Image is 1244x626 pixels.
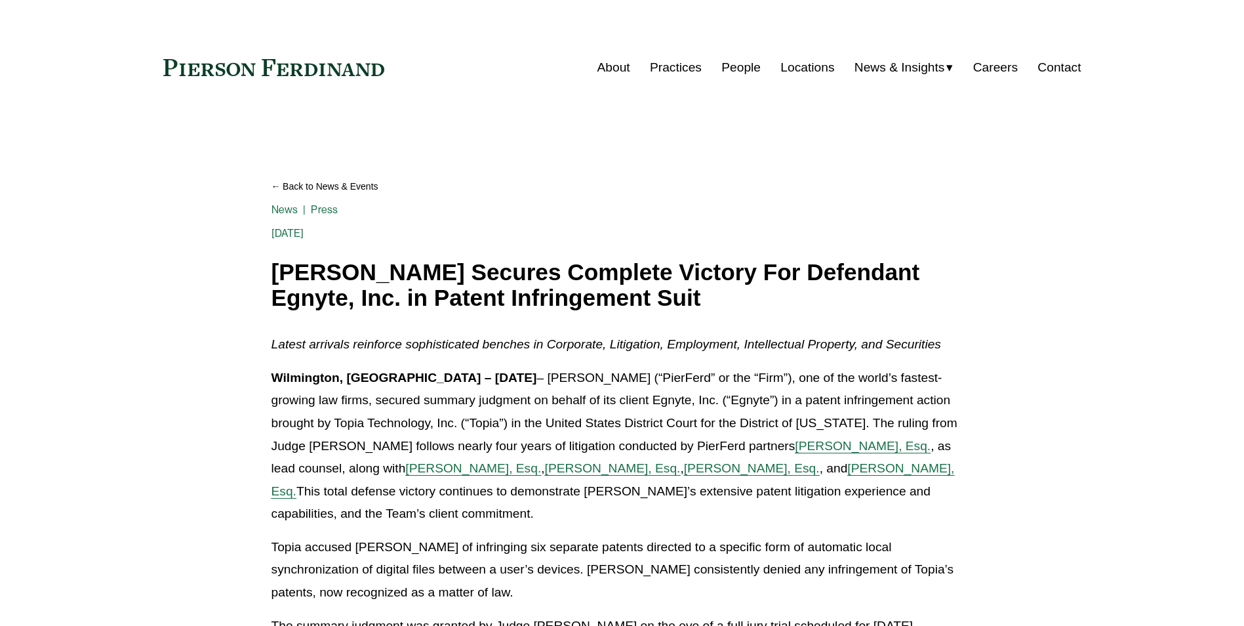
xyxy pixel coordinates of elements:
[684,461,820,475] a: [PERSON_NAME], Esq.
[271,367,973,526] p: – [PERSON_NAME] (“PierFerd” or the “Firm”), one of the world’s fastest-growing law firms, secured...
[405,461,541,475] a: [PERSON_NAME], Esq.
[721,55,761,80] a: People
[597,55,630,80] a: About
[271,260,973,310] h1: [PERSON_NAME] Secures Complete Victory For Defendant Egnyte, Inc. in Patent Infringement Suit
[271,536,973,604] p: Topia accused [PERSON_NAME] of infringing six separate patents directed to a specific form of aut...
[854,56,945,79] span: News & Insights
[795,439,931,453] a: [PERSON_NAME], Esq.
[271,337,941,351] em: Latest arrivals reinforce sophisticated benches in Corporate, Litigation, Employment, Intellectua...
[271,371,537,385] strong: Wilmington, [GEOGRAPHIC_DATA] – [DATE]
[271,227,304,240] span: [DATE]
[271,203,298,216] a: News
[271,175,973,198] a: Back to News & Events
[854,55,953,80] a: folder dropdown
[780,55,834,80] a: Locations
[545,461,681,475] a: [PERSON_NAME], Esq.
[271,461,955,498] a: [PERSON_NAME], Esq.
[1037,55,1081,80] a: Contact
[311,203,338,216] a: Press
[973,55,1018,80] a: Careers
[650,55,702,80] a: Practices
